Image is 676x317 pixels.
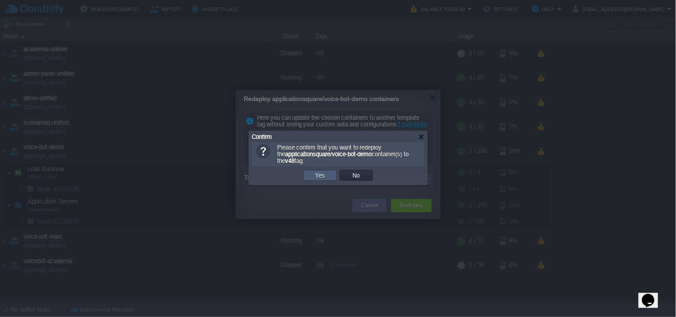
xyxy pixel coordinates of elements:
[252,134,272,140] span: Confirm
[350,171,363,179] button: No
[313,171,328,179] button: Yes
[285,158,295,164] b: v48
[277,144,409,164] span: Please confirm that you want to redeploy the container(s) to the tag.
[639,281,667,308] iframe: chat widget
[285,151,372,158] b: applicationsquare/voice-bot-demo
